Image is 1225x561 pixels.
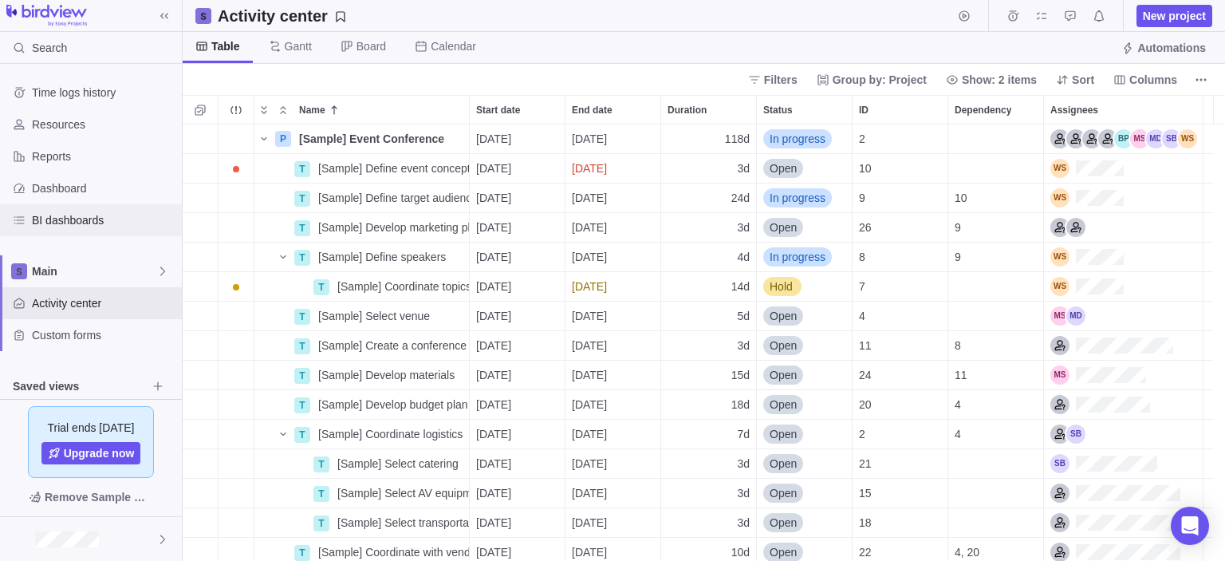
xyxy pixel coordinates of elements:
span: Reports [32,148,175,164]
span: Open [770,219,797,235]
div: [Sample] Event Conference [293,124,469,153]
div: 2 [853,124,947,153]
span: 10 [955,190,967,206]
div: Dependency [948,213,1044,243]
div: Status [757,390,853,420]
span: [Sample] Define speakers [318,249,446,265]
div: Status [757,96,852,124]
div: [Sample] Select venue [312,302,469,330]
span: Name [299,102,325,118]
div: Trouble indication [219,508,254,538]
span: 8 [859,249,865,265]
div: End date [565,213,661,243]
div: 10 [853,154,947,183]
div: ID [853,331,948,361]
div: Dependency [948,124,1044,154]
div: In progress [757,184,852,212]
div: Name [254,479,470,508]
span: Gantt [285,38,312,54]
div: Will Salah [1050,247,1069,267]
div: Status [757,272,853,302]
span: Columns [1129,72,1177,88]
span: Collapse [274,99,293,121]
div: Sandra Bellmont [1162,129,1181,148]
div: Name [254,390,470,420]
div: Open [757,213,852,242]
div: ID [853,213,948,243]
span: Open [770,160,797,176]
div: Name [254,331,470,361]
div: In progress [757,124,852,153]
div: Duration [661,420,757,449]
div: Mircea Dinca [1146,129,1165,148]
span: Remove Sample Data [45,488,153,507]
span: 7 [859,279,865,294]
div: Assignees [1044,154,1203,184]
div: Duration [661,508,757,538]
div: Open [757,302,852,330]
span: [DATE] [572,308,607,324]
div: Mark Steinson [1050,306,1069,326]
div: Dependency [948,479,1044,508]
div: 8 [853,243,947,271]
div: ID [853,154,948,184]
div: Status [757,449,853,479]
div: 9 [853,184,947,212]
a: Notifications [1088,12,1110,25]
span: In progress [770,249,825,265]
div: End date [565,449,661,479]
div: Dependency [948,302,1044,331]
div: Assignees [1044,361,1203,390]
div: End date [565,184,661,213]
div: Trouble indication [219,390,254,420]
span: In progress [770,190,825,206]
div: [Sample] Define target audience [312,184,469,212]
span: [DATE] [476,190,511,206]
span: Activity center [32,295,175,311]
span: Time logs history [32,85,175,101]
div: ID [853,272,948,302]
div: ID [853,124,948,154]
div: Dependency [948,331,1044,361]
div: T [313,516,329,531]
div: ID [853,302,948,331]
div: End date [565,243,661,272]
div: T [294,161,310,177]
div: Dependency [948,272,1044,302]
div: Trouble indication [219,302,254,331]
span: Group by: Project [810,69,933,91]
div: P [275,131,291,147]
span: New project [1136,5,1212,27]
div: Logistics Coordinator [1066,129,1085,148]
span: Automations [1137,40,1206,56]
div: Name [254,154,470,184]
div: T [313,279,329,295]
div: Trouble indication [219,420,254,449]
div: Marketing Manager [1050,218,1069,237]
span: 2 [859,131,865,147]
div: Start date [470,449,565,479]
div: End date [565,390,661,420]
span: [Sample] Develop marketing plan [318,219,469,235]
a: Approval requests [1059,12,1081,25]
div: T [294,397,310,413]
span: Board [356,38,386,54]
div: Start date [470,390,565,420]
span: Show: 2 items [939,69,1043,91]
div: highlight [565,272,660,301]
div: Dependency [948,390,1044,420]
span: New project [1143,8,1206,24]
div: Duration [661,331,757,361]
span: [DATE] [572,131,607,147]
span: [Sample] Select venue [318,308,430,324]
div: End date [565,331,661,361]
div: Dependency [948,154,1044,184]
span: End date [572,102,612,118]
div: Start date [470,272,565,302]
div: Will Salah [1050,188,1069,207]
div: Duration [661,390,757,420]
div: Duration [661,213,757,243]
span: Main [32,263,156,279]
div: Assignees [1044,96,1203,124]
div: [Sample] Develop marketing plan [312,213,469,242]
